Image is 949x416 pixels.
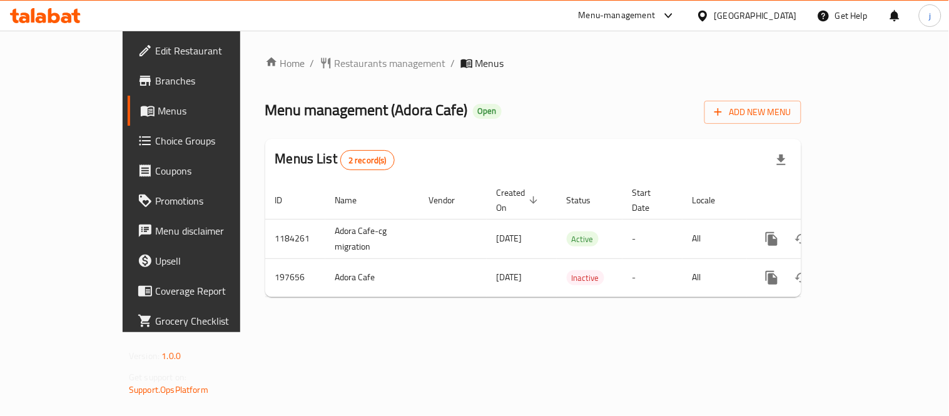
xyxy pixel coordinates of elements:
[497,269,522,285] span: [DATE]
[310,56,315,71] li: /
[155,133,271,148] span: Choice Groups
[714,104,791,120] span: Add New Menu
[693,193,732,208] span: Locale
[320,56,446,71] a: Restaurants management
[579,8,656,23] div: Menu-management
[929,9,931,23] span: j
[129,382,208,398] a: Support.OpsPlatform
[129,348,160,364] span: Version:
[787,224,817,254] button: Change Status
[155,193,271,208] span: Promotions
[128,126,281,156] a: Choice Groups
[451,56,455,71] li: /
[429,193,472,208] span: Vendor
[155,283,271,298] span: Coverage Report
[275,193,299,208] span: ID
[155,223,271,238] span: Menu disclaimer
[161,348,181,364] span: 1.0.0
[341,155,394,166] span: 2 record(s)
[747,181,887,220] th: Actions
[683,219,747,258] td: All
[567,232,599,246] span: Active
[567,193,607,208] span: Status
[128,306,281,336] a: Grocery Checklist
[128,276,281,306] a: Coverage Report
[275,150,395,170] h2: Menus List
[158,103,271,118] span: Menus
[265,56,305,71] a: Home
[155,253,271,268] span: Upsell
[128,36,281,66] a: Edit Restaurant
[325,219,419,258] td: Adora Cafe-cg migration
[335,193,373,208] span: Name
[766,145,796,175] div: Export file
[128,66,281,96] a: Branches
[128,156,281,186] a: Coupons
[704,101,801,124] button: Add New Menu
[683,258,747,297] td: All
[265,258,325,297] td: 197656
[128,96,281,126] a: Menus
[714,9,797,23] div: [GEOGRAPHIC_DATA]
[475,56,504,71] span: Menus
[155,313,271,328] span: Grocery Checklist
[265,56,801,71] nav: breadcrumb
[497,230,522,246] span: [DATE]
[757,224,787,254] button: more
[622,219,683,258] td: -
[155,73,271,88] span: Branches
[265,96,468,124] span: Menu management ( Adora Cafe )
[128,216,281,246] a: Menu disclaimer
[340,150,395,170] div: Total records count
[567,271,604,285] span: Inactive
[473,104,502,119] div: Open
[622,258,683,297] td: -
[128,246,281,276] a: Upsell
[265,219,325,258] td: 1184261
[497,185,542,215] span: Created On
[155,43,271,58] span: Edit Restaurant
[473,106,502,116] span: Open
[757,263,787,293] button: more
[787,263,817,293] button: Change Status
[632,185,667,215] span: Start Date
[335,56,446,71] span: Restaurants management
[129,369,186,385] span: Get support on:
[155,163,271,178] span: Coupons
[325,258,419,297] td: Adora Cafe
[265,181,887,297] table: enhanced table
[128,186,281,216] a: Promotions
[567,270,604,285] div: Inactive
